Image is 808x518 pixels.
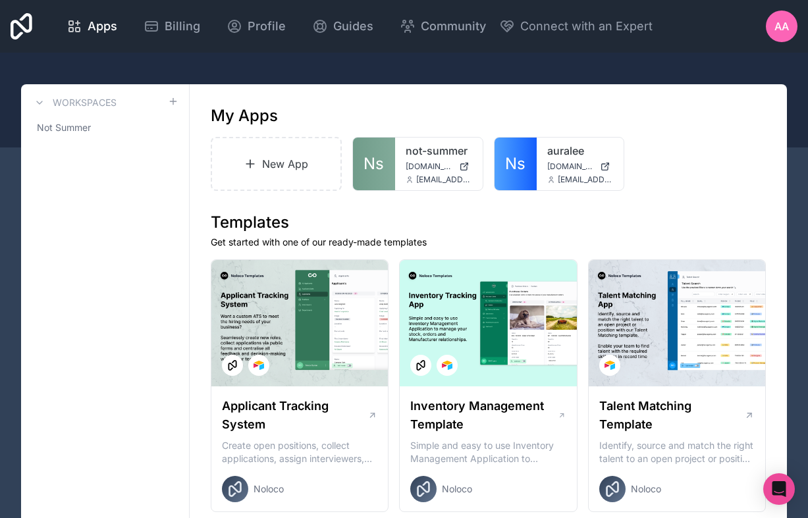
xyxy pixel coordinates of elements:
[547,161,614,172] a: [DOMAIN_NAME]
[211,236,766,249] p: Get started with one of our ready-made templates
[211,105,278,126] h1: My Apps
[211,137,342,191] a: New App
[88,17,117,36] span: Apps
[216,12,296,41] a: Profile
[410,397,558,434] h1: Inventory Management Template
[410,439,566,465] p: Simple and easy to use Inventory Management Application to manage your stock, orders and Manufact...
[416,174,472,185] span: [EMAIL_ADDRESS][DOMAIN_NAME]
[222,439,377,465] p: Create open positions, collect applications, assign interviewers, centralise candidate feedback a...
[763,473,795,505] div: Open Intercom Messenger
[547,143,614,159] a: auralee
[547,161,595,172] span: [DOMAIN_NAME]
[254,360,264,371] img: Airtable Logo
[495,138,537,190] a: Ns
[53,96,117,109] h3: Workspaces
[631,482,661,496] span: Noloco
[421,17,486,36] span: Community
[406,161,454,172] span: [DOMAIN_NAME]
[605,360,615,371] img: Airtable Logo
[133,12,211,41] a: Billing
[499,17,653,36] button: Connect with an Expert
[599,397,745,434] h1: Talent Matching Template
[558,174,614,185] span: [EMAIL_ADDRESS][DOMAIN_NAME]
[505,153,525,174] span: Ns
[165,17,200,36] span: Billing
[353,138,395,190] a: Ns
[406,161,472,172] a: [DOMAIN_NAME]
[56,12,128,41] a: Apps
[32,116,178,140] a: Not Summer
[389,12,497,41] a: Community
[222,397,367,434] h1: Applicant Tracking System
[442,360,452,371] img: Airtable Logo
[211,212,766,233] h1: Templates
[406,143,472,159] a: not-summer
[254,482,284,496] span: Noloco
[302,12,384,41] a: Guides
[520,17,653,36] span: Connect with an Expert
[442,482,472,496] span: Noloco
[32,95,117,111] a: Workspaces
[333,17,373,36] span: Guides
[774,18,789,34] span: AA
[248,17,286,36] span: Profile
[37,121,91,134] span: Not Summer
[599,439,755,465] p: Identify, source and match the right talent to an open project or position with our Talent Matchi...
[364,153,384,174] span: Ns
